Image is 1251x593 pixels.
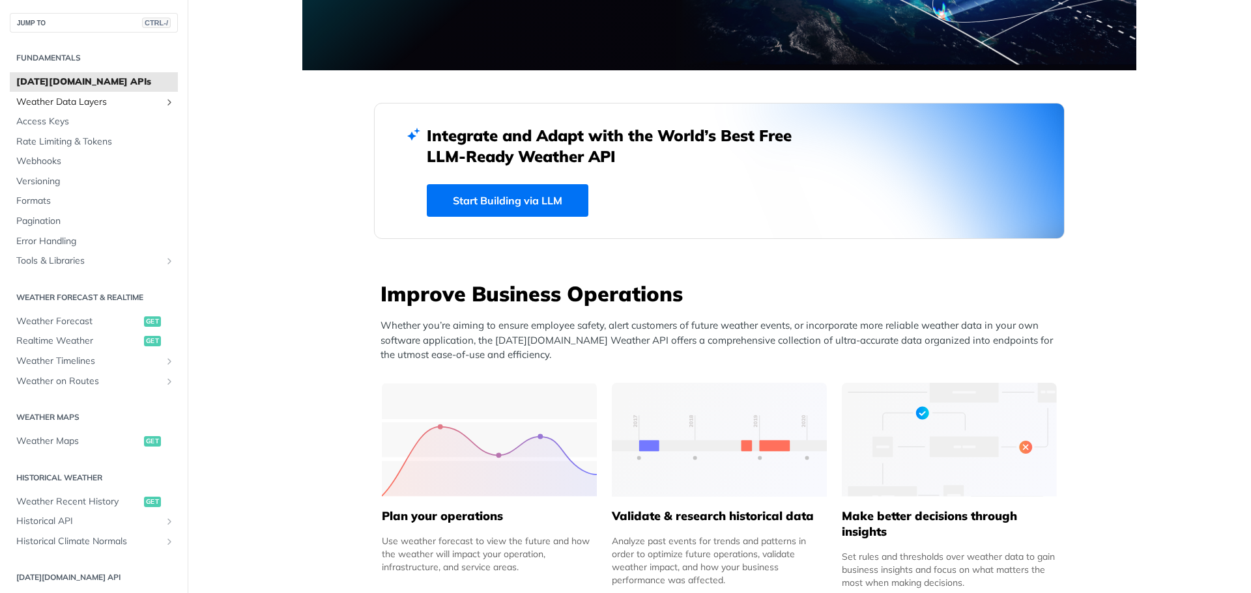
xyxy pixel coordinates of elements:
[427,125,811,167] h2: Integrate and Adapt with the World’s Best Free LLM-Ready Weather API
[382,534,597,573] div: Use weather forecast to view the future and how the weather will impact your operation, infrastru...
[612,383,827,497] img: 13d7ca0-group-496-2.svg
[10,13,178,33] button: JUMP TOCTRL-/
[10,132,178,152] a: Rate Limiting & Tokens
[10,92,178,112] a: Weather Data LayersShow subpages for Weather Data Layers
[142,18,171,28] span: CTRL-/
[16,135,175,148] span: Rate Limiting & Tokens
[164,97,175,107] button: Show subpages for Weather Data Layers
[16,535,161,548] span: Historical Climate Normals
[16,255,161,268] span: Tools & Libraries
[10,312,178,331] a: Weather Forecastget
[842,550,1057,589] div: Set rules and thresholds over weather data to gain business insights and focus on what matters th...
[16,315,141,328] span: Weather Forecast
[10,372,178,391] a: Weather on RoutesShow subpages for Weather on Routes
[16,76,175,89] span: [DATE][DOMAIN_NAME] APIs
[164,376,175,387] button: Show subpages for Weather on Routes
[16,215,175,228] span: Pagination
[10,472,178,484] h2: Historical Weather
[10,251,178,271] a: Tools & LibrariesShow subpages for Tools & Libraries
[10,72,178,92] a: [DATE][DOMAIN_NAME] APIs
[612,508,827,524] h5: Validate & research historical data
[842,383,1057,497] img: a22d113-group-496-32x.svg
[382,508,597,524] h5: Plan your operations
[16,235,175,248] span: Error Handling
[16,515,161,528] span: Historical API
[10,352,178,371] a: Weather TimelinesShow subpages for Weather Timelines
[16,495,141,508] span: Weather Recent History
[10,152,178,171] a: Webhooks
[10,331,178,351] a: Realtime Weatherget
[16,375,161,388] span: Weather on Routes
[10,411,178,423] h2: Weather Maps
[10,492,178,512] a: Weather Recent Historyget
[10,191,178,211] a: Formats
[10,572,178,583] h2: [DATE][DOMAIN_NAME] API
[164,516,175,527] button: Show subpages for Historical API
[10,232,178,251] a: Error Handling
[164,256,175,266] button: Show subpages for Tools & Libraries
[144,436,161,447] span: get
[144,497,161,507] span: get
[10,172,178,191] a: Versioning
[16,195,175,208] span: Formats
[16,155,175,168] span: Webhooks
[427,184,588,217] a: Start Building via LLM
[10,212,178,231] a: Pagination
[10,52,178,64] h2: Fundamentals
[16,115,175,128] span: Access Keys
[16,96,161,109] span: Weather Data Layers
[16,435,141,448] span: Weather Maps
[381,318,1065,363] p: Whether you’re aiming to ensure employee safety, alert customers of future weather events, or inc...
[144,316,161,327] span: get
[16,335,141,348] span: Realtime Weather
[382,383,597,497] img: 39565e8-group-4962x.svg
[16,175,175,188] span: Versioning
[10,292,178,303] h2: Weather Forecast & realtime
[164,356,175,366] button: Show subpages for Weather Timelines
[612,534,827,586] div: Analyze past events for trends and patterns in order to optimize future operations, validate weat...
[164,536,175,547] button: Show subpages for Historical Climate Normals
[10,532,178,551] a: Historical Climate NormalsShow subpages for Historical Climate Normals
[10,112,178,131] a: Access Keys
[16,355,161,368] span: Weather Timelines
[10,432,178,451] a: Weather Mapsget
[842,508,1057,540] h5: Make better decisions through insights
[381,279,1065,308] h3: Improve Business Operations
[10,512,178,531] a: Historical APIShow subpages for Historical API
[144,336,161,346] span: get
